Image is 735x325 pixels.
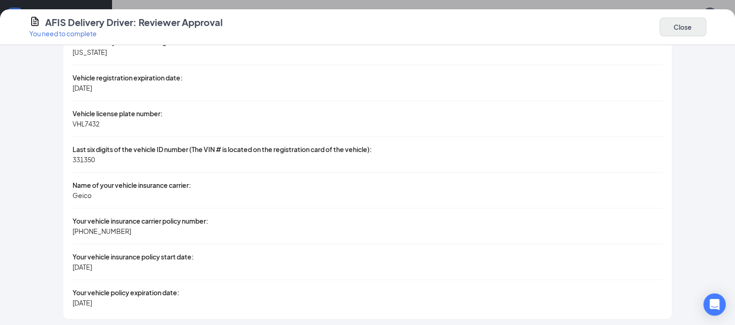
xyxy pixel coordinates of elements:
span: Your vehicle insurance carrier policy number: [73,217,208,225]
svg: CustomFormIcon [29,16,40,27]
span: [US_STATE] [73,48,107,56]
span: [DATE] [73,298,92,307]
button: Close [660,18,706,36]
span: Last six digits of the vehicle ID number (The VIN # is located on the registration card of the ve... [73,145,372,153]
span: Vehicle registration expiration date: [73,73,183,82]
h4: AFIS Delivery Driver: Reviewer Approval [45,16,223,29]
span: Your vehicle policy expiration date: [73,288,179,297]
span: Name of your vehicle insurance carrier: [73,181,191,189]
div: Open Intercom Messenger [703,293,726,316]
span: VHL7432 [73,119,99,128]
span: [PHONE_NUMBER] [73,227,131,235]
span: Vehicle license plate number: [73,109,163,118]
span: Your vehicle insurance policy start date: [73,252,194,261]
span: [DATE] [73,84,92,92]
p: You need to complete [29,29,223,38]
span: 331350 [73,155,95,164]
span: [DATE] [73,263,92,271]
span: Geico [73,191,92,199]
